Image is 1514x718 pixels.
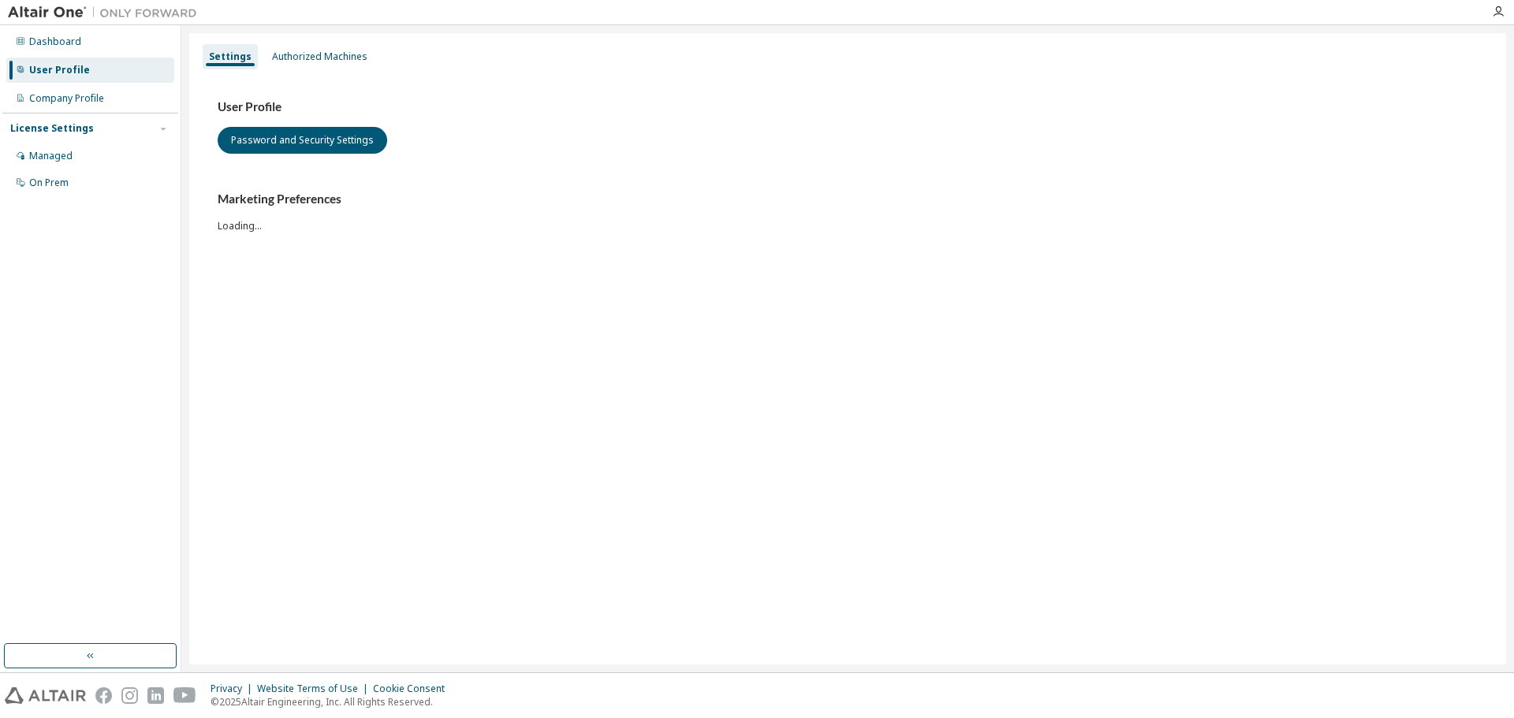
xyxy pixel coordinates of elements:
img: facebook.svg [95,687,112,704]
div: Cookie Consent [373,683,454,695]
div: Company Profile [29,92,104,105]
img: altair_logo.svg [5,687,86,704]
div: Settings [209,50,252,63]
div: Managed [29,150,73,162]
img: instagram.svg [121,687,138,704]
h3: User Profile [218,99,1478,115]
div: User Profile [29,64,90,76]
img: youtube.svg [173,687,196,704]
img: linkedin.svg [147,687,164,704]
div: License Settings [10,122,94,135]
div: Privacy [211,683,257,695]
div: Dashboard [29,35,81,48]
p: © 2025 Altair Engineering, Inc. All Rights Reserved. [211,695,454,709]
div: Authorized Machines [272,50,367,63]
h3: Marketing Preferences [218,192,1478,207]
div: Website Terms of Use [257,683,373,695]
div: Loading... [218,192,1478,232]
div: On Prem [29,177,69,189]
img: Altair One [8,5,205,20]
button: Password and Security Settings [218,127,387,154]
